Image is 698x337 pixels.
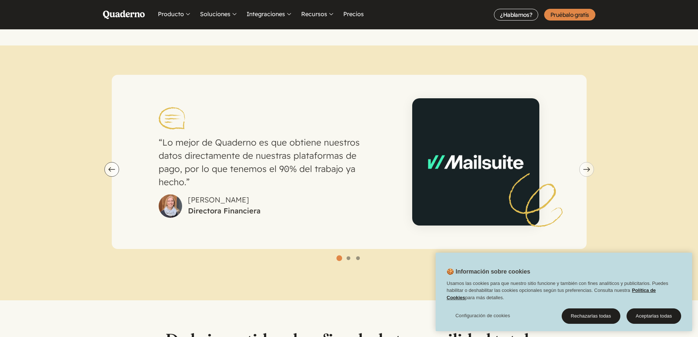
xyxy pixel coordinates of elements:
button: Aceptarlas todas [627,308,681,324]
h2: 🍪 Información sobre cookies [436,267,530,280]
img: Mailsuite logo [412,98,539,226]
div: [PERSON_NAME] [188,194,261,218]
div: Cookie banner [436,253,692,331]
a: Política de Cookies [447,287,656,300]
div: Usamos las cookies para que nuestro sitio funcione y también con fines analíticos y publicitarios... [436,280,692,305]
cite: Directora Financiera [188,205,261,216]
div: carousel [112,75,587,249]
a: ¿Hablamos? [494,9,538,21]
button: Configuración de cookies [447,308,519,323]
a: Pruébalo gratis [544,9,595,21]
img: Photo of Agus García [159,194,182,218]
div: 🍪 Información sobre cookies [436,253,692,331]
div: slide 1 [112,75,587,249]
button: Rechazarlas todas [562,308,620,324]
p: Lo mejor de Quaderno es que obtiene nuestros datos directamente de nuestras plataformas de pago, ... [159,136,380,188]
